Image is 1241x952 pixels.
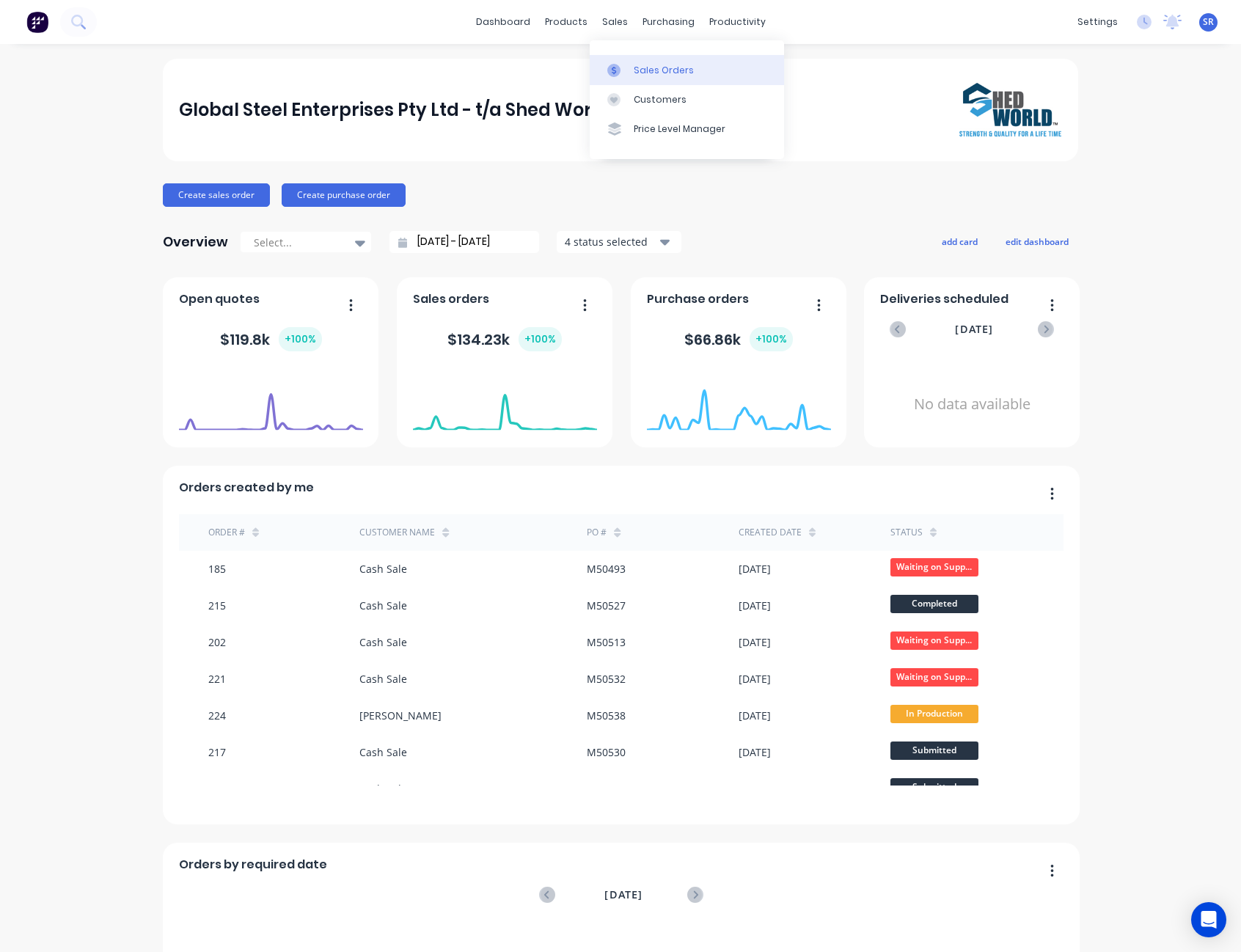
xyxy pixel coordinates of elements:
[359,561,407,576] div: Cash Sale
[996,232,1078,251] button: edit dashboard
[279,327,322,351] div: + 100 %
[179,290,260,308] span: Open quotes
[739,708,771,723] div: [DATE]
[739,526,802,539] div: Created date
[739,561,771,576] div: [DATE]
[359,634,407,650] div: Cash Sale
[890,742,978,760] span: Submitted
[587,526,607,539] div: PO #
[519,327,562,351] div: + 100 %
[634,93,687,106] div: Customers
[565,234,657,249] div: 4 status selected
[590,114,784,144] a: Price Level Manager
[890,558,978,576] span: Waiting on Supp...
[590,85,784,114] a: Customers
[595,11,635,33] div: sales
[179,95,609,125] div: Global Steel Enterprises Pty Ltd - t/a Shed World
[208,671,226,686] div: 221
[26,11,48,33] img: Factory
[604,887,643,903] span: [DATE]
[750,327,793,351] div: + 100 %
[587,781,626,797] div: M50505
[469,11,538,33] a: dashboard
[220,327,322,351] div: $ 119.8k
[890,705,978,723] span: In Production
[587,671,626,686] div: M50532
[1070,11,1125,33] div: settings
[1203,15,1214,29] span: SR
[590,55,784,84] a: Sales Orders
[179,479,314,497] span: Orders created by me
[208,634,226,650] div: 202
[739,744,771,760] div: [DATE]
[684,327,793,351] div: $ 66.86k
[208,744,226,760] div: 217
[739,671,771,686] div: [DATE]
[282,183,406,207] button: Create purchase order
[208,781,226,797] div: 196
[587,561,626,576] div: M50493
[359,781,407,797] div: Cash Sale
[587,634,626,650] div: M50513
[739,781,771,797] div: [DATE]
[890,595,978,613] span: Completed
[359,598,407,613] div: Cash Sale
[955,321,993,337] span: [DATE]
[647,290,749,308] span: Purchase orders
[163,227,228,257] div: Overview
[359,671,407,686] div: Cash Sale
[179,856,327,874] span: Orders by required date
[890,631,978,650] span: Waiting on Supp...
[447,327,562,351] div: $ 134.23k
[557,231,681,253] button: 4 status selected
[587,744,626,760] div: M50530
[163,183,270,207] button: Create sales order
[359,708,442,723] div: [PERSON_NAME]
[932,232,987,251] button: add card
[702,11,773,33] div: productivity
[587,598,626,613] div: M50527
[587,708,626,723] div: M50538
[890,526,923,539] div: status
[880,356,1064,453] div: No data available
[359,526,435,539] div: Customer Name
[208,598,226,613] div: 215
[890,778,978,797] span: Submitted
[634,64,694,77] div: Sales Orders
[880,290,1008,308] span: Deliveries scheduled
[413,290,489,308] span: Sales orders
[538,11,595,33] div: products
[739,634,771,650] div: [DATE]
[208,708,226,723] div: 224
[739,598,771,613] div: [DATE]
[1191,902,1226,937] div: Open Intercom Messenger
[959,83,1062,137] img: Global Steel Enterprises Pty Ltd - t/a Shed World
[634,122,725,136] div: Price Level Manager
[635,11,702,33] div: purchasing
[208,561,226,576] div: 185
[359,744,407,760] div: Cash Sale
[890,668,978,686] span: Waiting on Supp...
[208,526,245,539] div: Order #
